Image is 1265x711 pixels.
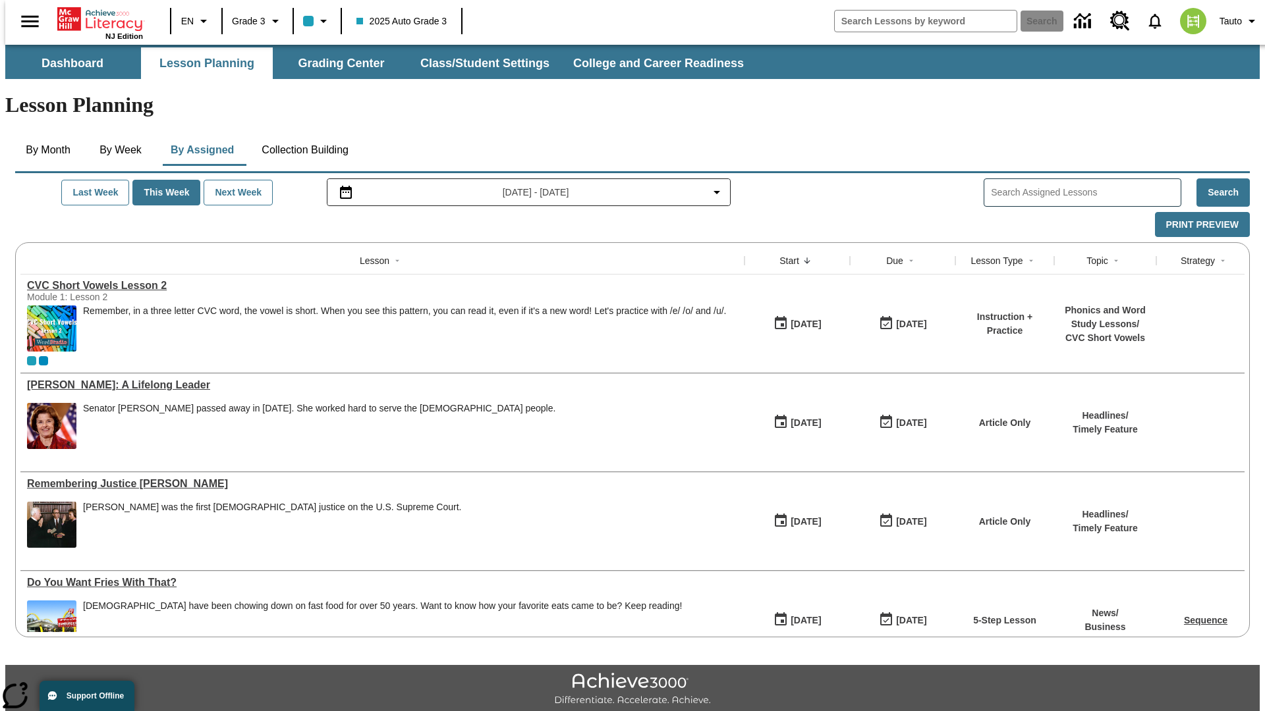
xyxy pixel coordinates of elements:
button: Lesson Planning [141,47,273,79]
div: Start [779,254,799,267]
p: Remember, in a three letter CVC word, the vowel is short. When you see this pattern, you can read... [83,305,726,317]
span: 2025 Auto Grade 3 [356,14,447,28]
button: Class/Student Settings [410,47,560,79]
button: Support Offline [40,681,134,711]
span: Support Offline [67,691,124,700]
img: Senator Dianne Feinstein of California smiles with the U.S. flag behind her. [27,403,76,449]
button: 09/04/25: Last day the lesson can be accessed [874,311,931,336]
button: 09/02/25: Last day the lesson can be accessed [874,608,931,633]
div: Lesson Type [970,254,1023,267]
svg: Collapse Date Range Filter [709,184,725,200]
div: Due [886,254,903,267]
button: Language: EN, Select a language [175,9,217,33]
button: Sort [389,253,405,269]
span: OL 2025 Auto Grade 4 [39,356,48,365]
div: [DATE] [791,612,821,629]
button: Sort [903,253,919,269]
div: CVC Short Vowels Lesson 2 [27,280,738,292]
span: EN [181,14,194,28]
span: Tauto [1220,14,1242,28]
button: Sort [1023,253,1039,269]
img: One of the first McDonald's stores, with the iconic red sign and golden arches. [27,600,76,646]
button: Next Week [204,180,273,205]
div: Lesson [360,254,389,267]
a: Do You Want Fries With That?, Lessons [27,577,738,589]
button: Profile/Settings [1214,9,1265,33]
button: 09/04/25: Last day the lesson can be accessed [874,509,931,534]
div: Do You Want Fries With That? [27,577,738,589]
button: Sort [799,253,815,269]
p: Business [1084,620,1125,634]
button: 09/04/25: First time the lesson was available [769,410,826,435]
div: Dianne Feinstein: A Lifelong Leader [27,379,738,391]
button: This Week [132,180,200,205]
a: Resource Center, Will open in new tab [1102,3,1138,39]
p: Instruction + Practice [962,310,1048,338]
div: Americans have been chowing down on fast food for over 50 years. Want to know how your favorite e... [83,600,682,646]
div: Current Class [27,356,36,365]
img: Chief Justice Warren Burger, wearing a black robe, holds up his right hand and faces Sandra Day O... [27,502,76,548]
div: Remember, in a three letter CVC word, the vowel is short. When you see this pattern, you can read... [83,305,726,352]
button: Collection Building [251,134,359,166]
button: Grade: Grade 3, Select a grade [227,9,289,33]
p: Headlines / [1073,508,1138,521]
p: Phonics and Word Study Lessons / [1061,303,1150,331]
p: Article Only [979,416,1031,430]
div: [DEMOGRAPHIC_DATA] have been chowing down on fast food for over 50 years. Want to know how your f... [83,600,682,612]
a: Dianne Feinstein: A Lifelong Leader, Lessons [27,379,738,391]
div: Senator Dianne Feinstein passed away in September 2023. She worked hard to serve the American peo... [83,403,555,449]
button: Open side menu [11,2,49,41]
div: Remembering Justice O'Connor [27,478,738,490]
a: CVC Short Vowels Lesson 2, Lessons [27,280,738,292]
button: By Month [15,134,81,166]
div: Home [57,5,143,40]
button: Class color is light blue. Change class color [298,9,337,33]
button: 09/04/25: Last day the lesson can be accessed [874,410,931,435]
button: By Week [88,134,154,166]
div: [DATE] [896,316,926,332]
button: Dashboard [7,47,138,79]
a: Home [57,6,143,32]
div: [DATE] [791,415,821,431]
span: Grade 3 [232,14,266,28]
img: Achieve3000 Differentiate Accelerate Achieve [554,673,711,706]
p: CVC Short Vowels [1061,331,1150,345]
p: News / [1084,606,1125,620]
p: Article Only [979,515,1031,529]
div: Topic [1086,254,1108,267]
span: NJ Edition [105,32,143,40]
button: Select a new avatar [1172,4,1214,38]
p: Headlines / [1073,409,1138,423]
button: College and Career Readiness [563,47,754,79]
div: Module 1: Lesson 2 [27,292,225,302]
p: Timely Feature [1073,423,1138,436]
div: Sandra Day O'Connor was the first female justice on the U.S. Supreme Court. [83,502,461,548]
div: [DATE] [896,612,926,629]
div: Senator [PERSON_NAME] passed away in [DATE]. She worked hard to serve the [DEMOGRAPHIC_DATA] people. [83,403,555,414]
p: 5-Step Lesson [973,614,1036,627]
div: SubNavbar [5,45,1260,79]
h1: Lesson Planning [5,93,1260,117]
input: Search Assigned Lessons [991,183,1181,202]
div: [DATE] [896,513,926,530]
button: By Assigned [160,134,244,166]
button: Sort [1108,253,1124,269]
div: SubNavbar [5,47,756,79]
button: Select the date range menu item [333,184,725,200]
span: [DATE] - [DATE] [503,186,569,199]
button: 09/04/25: First time the lesson was available [769,509,826,534]
button: Search [1196,178,1250,207]
a: Sequence [1184,615,1227,625]
button: Print Preview [1155,212,1250,238]
a: Remembering Justice O'Connor, Lessons [27,478,738,490]
div: Strategy [1181,254,1215,267]
input: search field [835,11,1017,32]
button: 09/04/25: First time the lesson was available [769,311,826,336]
img: avatar image [1180,8,1206,34]
button: Last Week [61,180,129,205]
